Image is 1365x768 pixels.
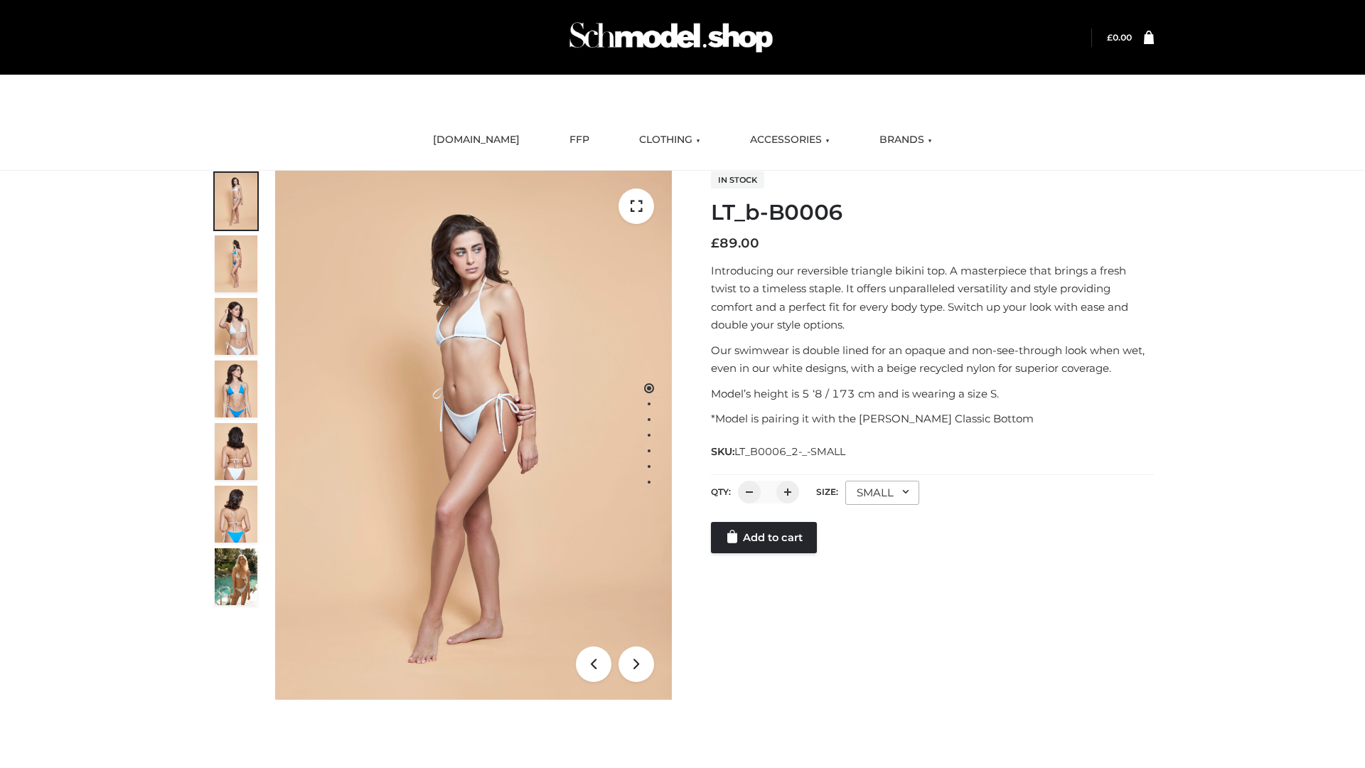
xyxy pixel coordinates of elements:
img: ArielClassicBikiniTop_CloudNine_AzureSky_OW114ECO_1-scaled.jpg [215,173,257,230]
label: Size: [816,486,838,497]
span: SKU: [711,443,847,460]
img: ArielClassicBikiniTop_CloudNine_AzureSky_OW114ECO_1 [275,171,672,700]
p: *Model is pairing it with the [PERSON_NAME] Classic Bottom [711,410,1154,428]
img: ArielClassicBikiniTop_CloudNine_AzureSky_OW114ECO_8-scaled.jpg [215,486,257,543]
a: Add to cart [711,522,817,553]
img: ArielClassicBikiniTop_CloudNine_AzureSky_OW114ECO_3-scaled.jpg [215,298,257,355]
a: FFP [559,124,600,156]
img: ArielClassicBikiniTop_CloudNine_AzureSky_OW114ECO_2-scaled.jpg [215,235,257,292]
a: ACCESSORIES [739,124,840,156]
img: ArielClassicBikiniTop_CloudNine_AzureSky_OW114ECO_4-scaled.jpg [215,361,257,417]
a: £0.00 [1107,32,1132,43]
span: £ [711,235,719,251]
p: Model’s height is 5 ‘8 / 173 cm and is wearing a size S. [711,385,1154,403]
div: SMALL [845,481,919,505]
bdi: 89.00 [711,235,759,251]
p: Introducing our reversible triangle bikini top. A masterpiece that brings a fresh twist to a time... [711,262,1154,334]
h1: LT_b-B0006 [711,200,1154,225]
span: LT_B0006_2-_-SMALL [734,445,845,458]
img: ArielClassicBikiniTop_CloudNine_AzureSky_OW114ECO_7-scaled.jpg [215,423,257,480]
bdi: 0.00 [1107,32,1132,43]
p: Our swimwear is double lined for an opaque and non-see-through look when wet, even in our white d... [711,341,1154,378]
a: CLOTHING [628,124,711,156]
a: [DOMAIN_NAME] [422,124,530,156]
span: In stock [711,171,764,188]
a: BRANDS [869,124,943,156]
span: £ [1107,32,1113,43]
label: QTY: [711,486,731,497]
img: Arieltop_CloudNine_AzureSky2.jpg [215,548,257,605]
img: Schmodel Admin 964 [564,9,778,65]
